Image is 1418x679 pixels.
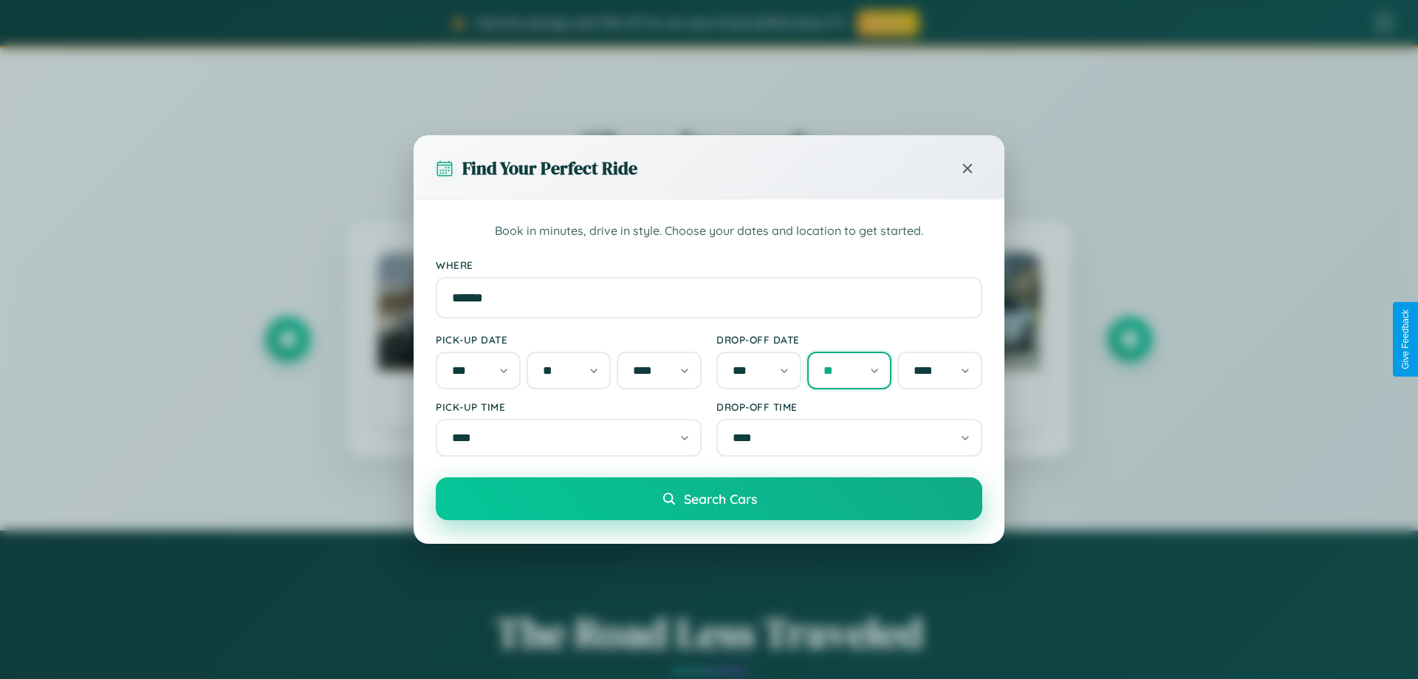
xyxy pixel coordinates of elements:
[436,222,982,241] p: Book in minutes, drive in style. Choose your dates and location to get started.
[436,477,982,520] button: Search Cars
[716,333,982,346] label: Drop-off Date
[684,491,757,507] span: Search Cars
[716,400,982,413] label: Drop-off Time
[462,156,637,180] h3: Find Your Perfect Ride
[436,259,982,271] label: Where
[436,400,702,413] label: Pick-up Time
[436,333,702,346] label: Pick-up Date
